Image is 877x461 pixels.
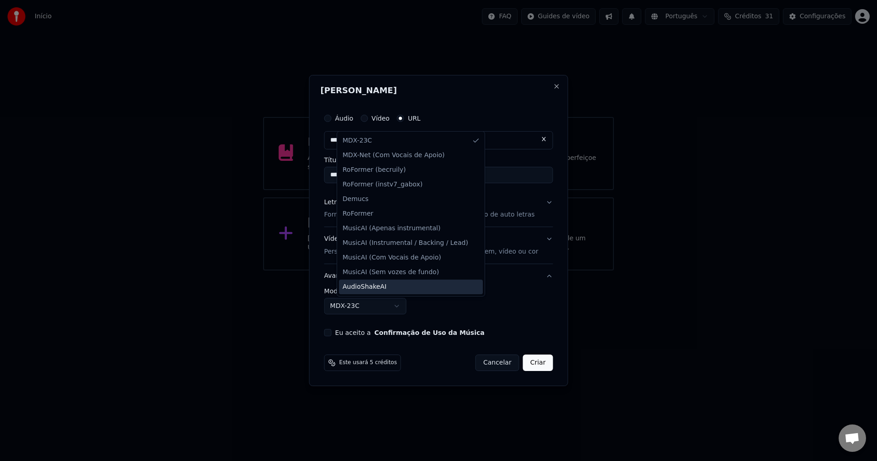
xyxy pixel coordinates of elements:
[343,165,406,175] span: RoFormer (becruily)
[343,209,373,218] span: RoFormer
[343,136,372,145] span: MDX-23C
[343,224,440,233] span: MusicAI (Apenas instrumental)
[343,195,369,204] span: Demucs
[343,268,439,277] span: MusicAI (Sem vozes de fundo)
[343,253,441,262] span: MusicAI (Com Vocais de Apoio)
[343,282,386,291] span: AudioShakeAI
[343,180,423,189] span: RoFormer (instv7_gabox)
[343,238,468,248] span: MusicAI (Instrumental / Backing / Lead)
[343,151,445,160] span: MDX-Net (Com Vocais de Apoio)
